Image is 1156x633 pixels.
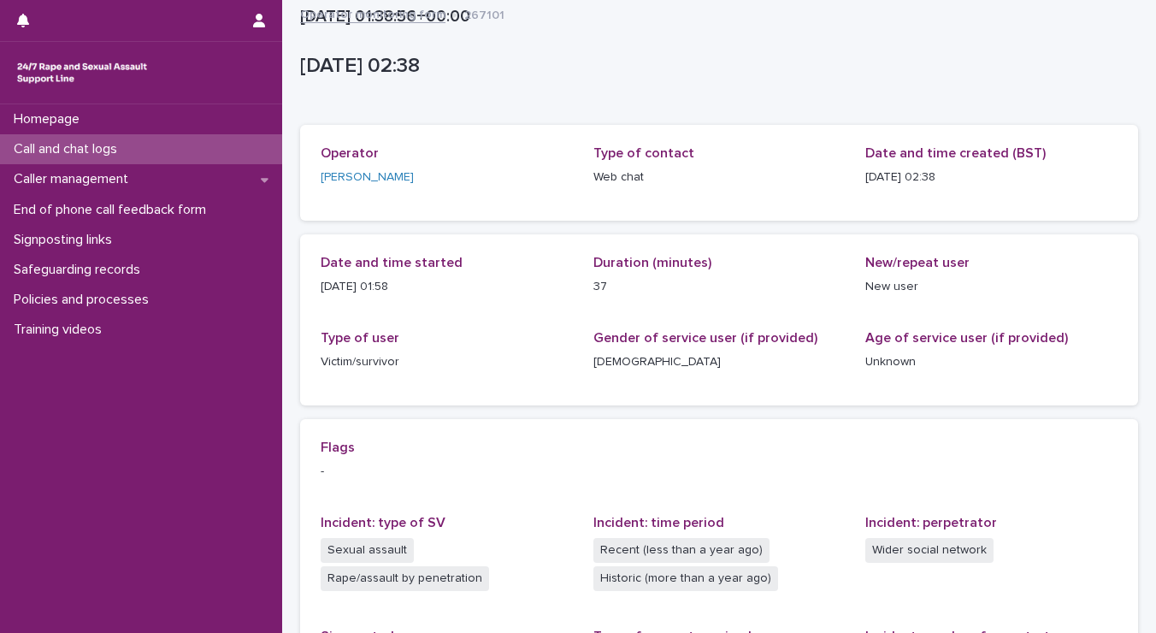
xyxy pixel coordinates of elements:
[321,353,573,371] p: Victim/survivor
[7,171,142,187] p: Caller management
[865,256,970,269] span: New/repeat user
[865,169,1118,186] p: [DATE] 02:38
[593,278,846,296] p: 37
[321,256,463,269] span: Date and time started
[7,292,162,308] p: Policies and processes
[593,169,846,186] p: Web chat
[300,3,445,23] a: Operator monitoring form
[865,278,1118,296] p: New user
[7,202,220,218] p: End of phone call feedback form
[321,566,489,591] span: Rape/assault by penetration
[321,169,414,186] a: [PERSON_NAME]
[593,331,817,345] span: Gender of service user (if provided)
[593,538,770,563] span: Recent (less than a year ago)
[7,111,93,127] p: Homepage
[300,54,1131,79] p: [DATE] 02:38
[593,516,724,529] span: Incident: time period
[865,353,1118,371] p: Unknown
[865,331,1068,345] span: Age of service user (if provided)
[7,322,115,338] p: Training videos
[593,353,846,371] p: [DEMOGRAPHIC_DATA]
[321,463,1118,481] p: -
[321,278,573,296] p: [DATE] 01:58
[865,516,997,529] span: Incident: perpetrator
[7,141,131,157] p: Call and chat logs
[7,262,154,278] p: Safeguarding records
[321,331,399,345] span: Type of user
[865,538,994,563] span: Wider social network
[321,146,379,160] span: Operator
[593,566,778,591] span: Historic (more than a year ago)
[321,538,414,563] span: Sexual assault
[7,232,126,248] p: Signposting links
[865,146,1046,160] span: Date and time created (BST)
[14,56,150,90] img: rhQMoQhaT3yELyF149Cw
[593,256,711,269] span: Duration (minutes)
[321,441,355,454] span: Flags
[321,516,445,529] span: Incident: type of SV
[593,146,694,160] span: Type of contact
[464,4,504,23] p: 267101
